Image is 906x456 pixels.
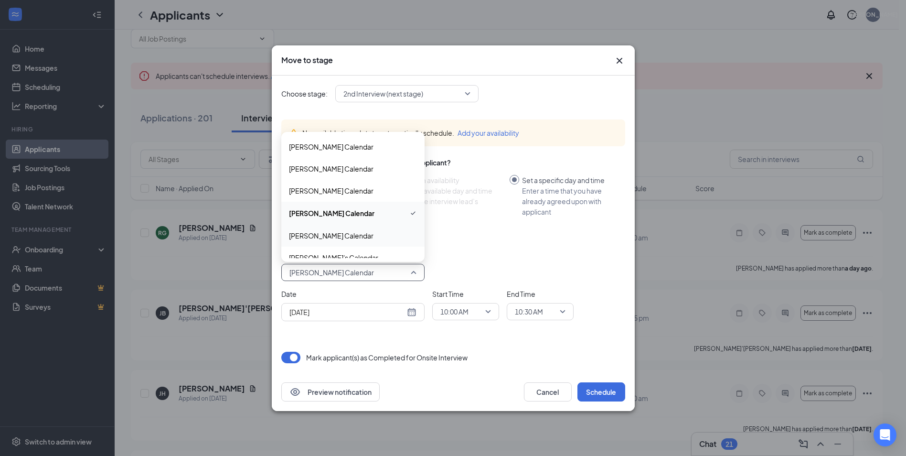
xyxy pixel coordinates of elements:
span: [PERSON_NAME] Calendar [289,230,373,241]
div: Enter a time that you have already agreed upon with applicant [522,185,618,217]
svg: Eye [289,386,301,398]
span: Date [281,289,425,299]
div: How do you want to schedule time with the applicant? [281,158,625,167]
div: Choose an available day and time slot from the interview lead’s calendar [389,185,502,217]
svg: Cross [614,55,625,66]
span: 10:00 AM [440,304,469,319]
span: [PERSON_NAME] Calendar [289,265,374,280]
span: [PERSON_NAME] Calendar [289,208,374,218]
div: Open Intercom Messenger [874,423,896,446]
span: [PERSON_NAME]'s Calendar [289,252,378,263]
span: [PERSON_NAME] Calendar [289,163,373,174]
button: Cancel [524,382,572,402]
p: Mark applicant(s) as Completed for Onsite Interview [306,353,468,362]
button: Add your availability [458,128,519,138]
button: EyePreview notification [281,382,380,402]
span: Choose stage: [281,88,328,99]
button: Close [614,55,625,66]
svg: Checkmark [409,207,417,219]
span: 2nd Interview (next stage) [343,87,423,101]
div: Select from availability [389,175,502,185]
input: Aug 26, 2025 [289,307,405,317]
span: [PERSON_NAME] Calendar [289,141,373,152]
div: Set a specific day and time [522,175,618,185]
span: Start Time [432,289,499,299]
h3: Move to stage [281,55,333,65]
div: No available time slots to automatically schedule. [302,128,618,138]
span: [PERSON_NAME] Calendar [289,185,373,196]
button: Schedule [577,382,625,402]
span: End Time [507,289,574,299]
span: 10:30 AM [515,304,543,319]
svg: Warning [289,129,298,138]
